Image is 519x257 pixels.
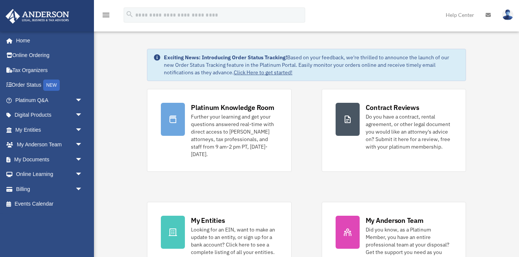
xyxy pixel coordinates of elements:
div: Based on your feedback, we're thrilled to announce the launch of our new Order Status Tracking fe... [164,54,460,76]
a: Contract Reviews Do you have a contract, rental agreement, or other legal document you would like... [322,89,466,172]
i: menu [101,11,110,20]
span: arrow_drop_down [75,93,90,108]
div: My Anderson Team [366,216,424,225]
div: Further your learning and get your questions answered real-time with direct access to [PERSON_NAM... [191,113,277,158]
i: search [126,10,134,18]
span: arrow_drop_down [75,122,90,138]
a: Tax Organizers [5,63,94,78]
a: menu [101,13,110,20]
img: Anderson Advisors Platinum Portal [3,9,71,24]
a: My Anderson Teamarrow_drop_down [5,137,94,152]
div: Contract Reviews [366,103,419,112]
a: Events Calendar [5,197,94,212]
a: Online Learningarrow_drop_down [5,167,94,182]
a: Order StatusNEW [5,78,94,93]
a: Click Here to get started! [234,69,292,76]
a: Online Ordering [5,48,94,63]
a: My Documentsarrow_drop_down [5,152,94,167]
a: Home [5,33,90,48]
div: Do you have a contract, rental agreement, or other legal document you would like an attorney's ad... [366,113,452,150]
div: Platinum Knowledge Room [191,103,274,112]
div: Looking for an EIN, want to make an update to an entity, or sign up for a bank account? Click her... [191,226,277,256]
div: NEW [43,80,60,91]
img: User Pic [502,9,513,20]
span: arrow_drop_down [75,182,90,197]
a: Billingarrow_drop_down [5,182,94,197]
div: My Entities [191,216,225,225]
a: Platinum Knowledge Room Further your learning and get your questions answered real-time with dire... [147,89,291,172]
span: arrow_drop_down [75,167,90,182]
a: My Entitiesarrow_drop_down [5,122,94,137]
span: arrow_drop_down [75,152,90,167]
a: Digital Productsarrow_drop_down [5,108,94,123]
span: arrow_drop_down [75,137,90,153]
a: Platinum Q&Aarrow_drop_down [5,93,94,108]
span: arrow_drop_down [75,108,90,123]
strong: Exciting News: Introducing Order Status Tracking! [164,54,287,61]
